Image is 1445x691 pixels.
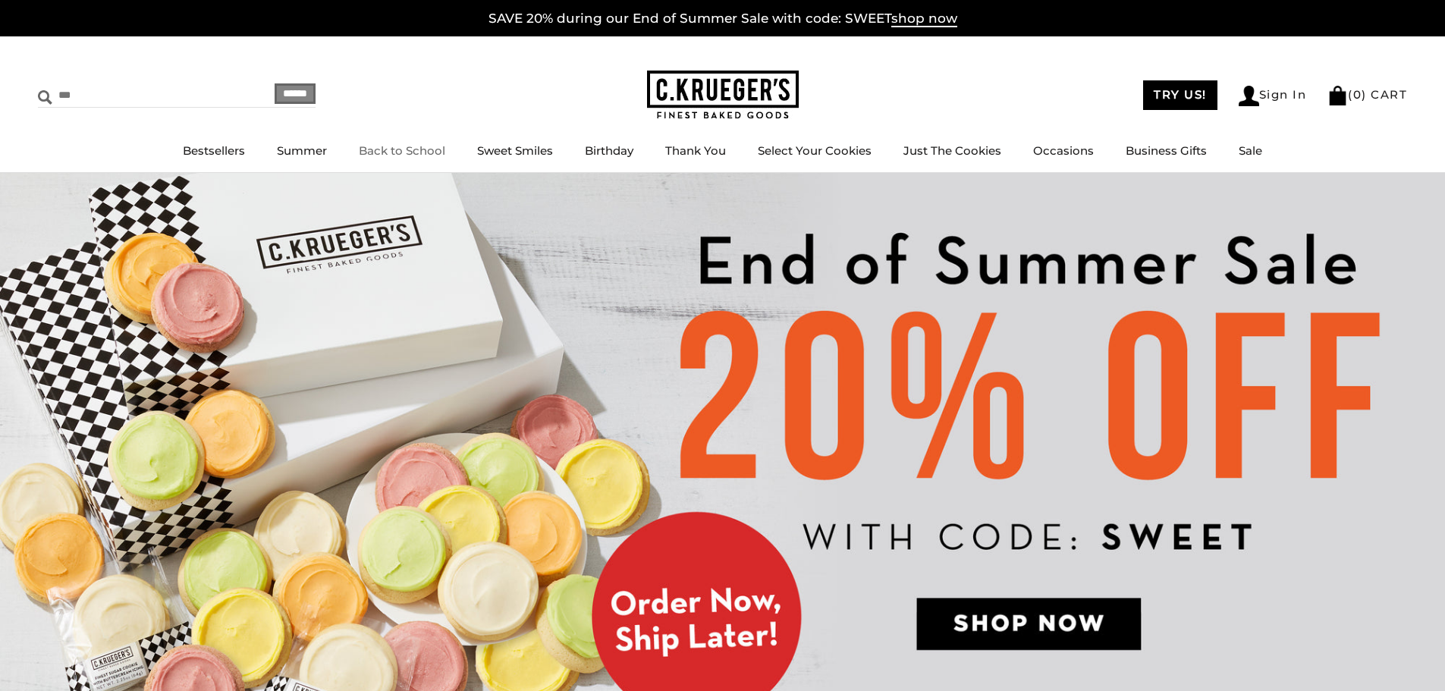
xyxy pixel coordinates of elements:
[359,143,445,158] a: Back to School
[665,143,726,158] a: Thank You
[1353,87,1362,102] span: 0
[1239,143,1262,158] a: Sale
[277,143,327,158] a: Summer
[1239,86,1307,106] a: Sign In
[1126,143,1207,158] a: Business Gifts
[1239,86,1259,106] img: Account
[488,11,957,27] a: SAVE 20% during our End of Summer Sale with code: SWEETshop now
[1033,143,1094,158] a: Occasions
[585,143,633,158] a: Birthday
[38,83,218,107] input: Search
[903,143,1001,158] a: Just The Cookies
[1143,80,1217,110] a: TRY US!
[647,71,799,120] img: C.KRUEGER'S
[891,11,957,27] span: shop now
[183,143,245,158] a: Bestsellers
[758,143,872,158] a: Select Your Cookies
[477,143,553,158] a: Sweet Smiles
[38,90,52,105] img: Search
[12,633,157,679] iframe: Sign Up via Text for Offers
[1327,87,1407,102] a: (0) CART
[1327,86,1348,105] img: Bag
